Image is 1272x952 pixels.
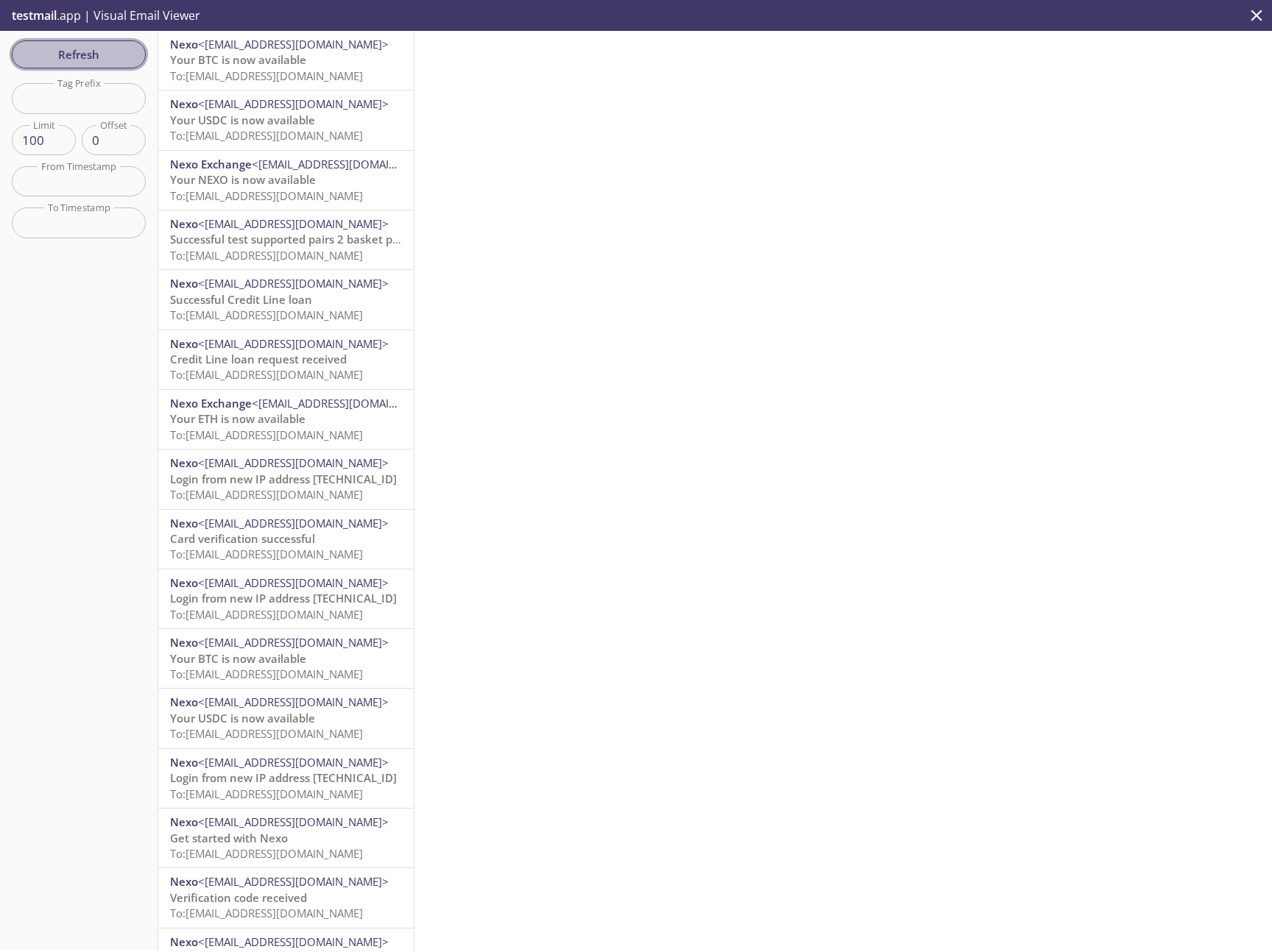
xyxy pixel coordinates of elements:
span: Verification code received [170,890,307,905]
span: Nexo [170,575,198,590]
span: <[EMAIL_ADDRESS][DOMAIN_NAME]> [198,934,389,949]
span: To: [EMAIL_ADDRESS][DOMAIN_NAME] [170,667,363,681]
span: Your BTC is now available [170,52,306,67]
span: To: [EMAIL_ADDRESS][DOMAIN_NAME] [170,128,363,143]
span: Nexo [170,37,198,51]
span: Nexo [170,336,198,351]
span: <[EMAIL_ADDRESS][DOMAIN_NAME]> [198,96,389,111]
span: Login from new IP address [TECHNICAL_ID] [170,472,397,486]
div: Nexo<[EMAIL_ADDRESS][DOMAIN_NAME]>Login from new IP address [TECHNICAL_ID]To:[EMAIL_ADDRESS][DOMA... [158,749,414,808]
span: <[EMAIL_ADDRESS][DOMAIN_NAME]> [198,635,389,650]
span: <[EMAIL_ADDRESS][DOMAIN_NAME]> [198,336,389,351]
span: <[EMAIL_ADDRESS][DOMAIN_NAME]> [198,695,389,709]
span: Nexo [170,695,198,709]
span: Nexo [170,276,198,291]
span: To: [EMAIL_ADDRESS][DOMAIN_NAME] [170,68,363,83]
span: Credit Line loan request received [170,352,347,366]
span: Nexo [170,814,198,829]
span: Login from new IP address [TECHNICAL_ID] [170,591,397,605]
span: <[EMAIL_ADDRESS][DOMAIN_NAME]> [198,216,389,231]
span: <[EMAIL_ADDRESS][DOMAIN_NAME]> [198,755,389,770]
div: Nexo<[EMAIL_ADDRESS][DOMAIN_NAME]>Login from new IP address [TECHNICAL_ID]To:[EMAIL_ADDRESS][DOMA... [158,450,414,508]
button: Refresh [12,40,146,68]
span: Your ETH is now available [170,411,305,426]
span: Your BTC is now available [170,651,306,666]
span: <[EMAIL_ADDRESS][DOMAIN_NAME]> [252,157,442,171]
div: Nexo<[EMAIL_ADDRESS][DOMAIN_NAME]>Successful Credit Line loanTo:[EMAIL_ADDRESS][DOMAIN_NAME] [158,270,414,329]
div: Nexo<[EMAIL_ADDRESS][DOMAIN_NAME]>Successful test supported pairs 2 basket purchaseTo:[EMAIL_ADDR... [158,210,414,269]
span: Successful Credit Line loan [170,292,312,307]
span: Card verification successful [170,531,315,546]
span: Nexo Exchange [170,157,252,171]
span: Nexo [170,755,198,770]
div: Nexo<[EMAIL_ADDRESS][DOMAIN_NAME]>Your BTC is now availableTo:[EMAIL_ADDRESS][DOMAIN_NAME] [158,629,414,688]
span: <[EMAIL_ADDRESS][DOMAIN_NAME]> [252,396,442,411]
span: Get started with Nexo [170,831,288,845]
span: To: [EMAIL_ADDRESS][DOMAIN_NAME] [170,906,363,920]
span: <[EMAIL_ADDRESS][DOMAIN_NAME]> [198,37,389,51]
span: To: [EMAIL_ADDRESS][DOMAIN_NAME] [170,427,363,442]
span: <[EMAIL_ADDRESS][DOMAIN_NAME]> [198,874,389,889]
span: Your USDC is now available [170,711,315,725]
span: Nexo [170,96,198,111]
span: <[EMAIL_ADDRESS][DOMAIN_NAME]> [198,814,389,829]
span: Refresh [24,45,134,64]
div: Nexo<[EMAIL_ADDRESS][DOMAIN_NAME]>Get started with NexoTo:[EMAIL_ADDRESS][DOMAIN_NAME] [158,809,414,867]
span: testmail [12,7,57,24]
span: Your USDC is now available [170,113,315,127]
span: <[EMAIL_ADDRESS][DOMAIN_NAME]> [198,575,389,590]
span: Nexo [170,874,198,889]
div: Nexo Exchange<[EMAIL_ADDRESS][DOMAIN_NAME]>Your NEXO is now availableTo:[EMAIL_ADDRESS][DOMAIN_NAME] [158,151,414,210]
span: Nexo [170,635,198,650]
span: To: [EMAIL_ADDRESS][DOMAIN_NAME] [170,487,363,502]
span: Nexo [170,455,198,470]
span: Your NEXO is now available [170,172,316,187]
span: To: [EMAIL_ADDRESS][DOMAIN_NAME] [170,846,363,861]
span: To: [EMAIL_ADDRESS][DOMAIN_NAME] [170,607,363,622]
div: Nexo<[EMAIL_ADDRESS][DOMAIN_NAME]>Card verification successfulTo:[EMAIL_ADDRESS][DOMAIN_NAME] [158,510,414,569]
div: Nexo Exchange<[EMAIL_ADDRESS][DOMAIN_NAME]>Your ETH is now availableTo:[EMAIL_ADDRESS][DOMAIN_NAME] [158,390,414,449]
span: <[EMAIL_ADDRESS][DOMAIN_NAME]> [198,516,389,530]
span: To: [EMAIL_ADDRESS][DOMAIN_NAME] [170,248,363,263]
span: <[EMAIL_ADDRESS][DOMAIN_NAME]> [198,455,389,470]
div: Nexo<[EMAIL_ADDRESS][DOMAIN_NAME]>Your BTC is now availableTo:[EMAIL_ADDRESS][DOMAIN_NAME] [158,31,414,90]
span: <[EMAIL_ADDRESS][DOMAIN_NAME]> [198,276,389,291]
span: Nexo Exchange [170,396,252,411]
div: Nexo<[EMAIL_ADDRESS][DOMAIN_NAME]>Verification code receivedTo:[EMAIL_ADDRESS][DOMAIN_NAME] [158,868,414,927]
span: Nexo [170,216,198,231]
div: Nexo<[EMAIL_ADDRESS][DOMAIN_NAME]>Your USDC is now availableTo:[EMAIL_ADDRESS][DOMAIN_NAME] [158,689,414,747]
span: To: [EMAIL_ADDRESS][DOMAIN_NAME] [170,786,363,801]
div: Nexo<[EMAIL_ADDRESS][DOMAIN_NAME]>Your USDC is now availableTo:[EMAIL_ADDRESS][DOMAIN_NAME] [158,90,414,149]
div: Nexo<[EMAIL_ADDRESS][DOMAIN_NAME]>Login from new IP address [TECHNICAL_ID]To:[EMAIL_ADDRESS][DOMA... [158,569,414,628]
span: To: [EMAIL_ADDRESS][DOMAIN_NAME] [170,367,363,382]
span: Login from new IP address [TECHNICAL_ID] [170,770,397,785]
span: Nexo [170,516,198,530]
span: To: [EMAIL_ADDRESS][DOMAIN_NAME] [170,547,363,561]
span: To: [EMAIL_ADDRESS][DOMAIN_NAME] [170,726,363,741]
span: Successful test supported pairs 2 basket purchase [170,232,435,246]
span: To: [EMAIL_ADDRESS][DOMAIN_NAME] [170,188,363,203]
span: To: [EMAIL_ADDRESS][DOMAIN_NAME] [170,308,363,322]
span: Nexo [170,934,198,949]
div: Nexo<[EMAIL_ADDRESS][DOMAIN_NAME]>Credit Line loan request receivedTo:[EMAIL_ADDRESS][DOMAIN_NAME] [158,330,414,389]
